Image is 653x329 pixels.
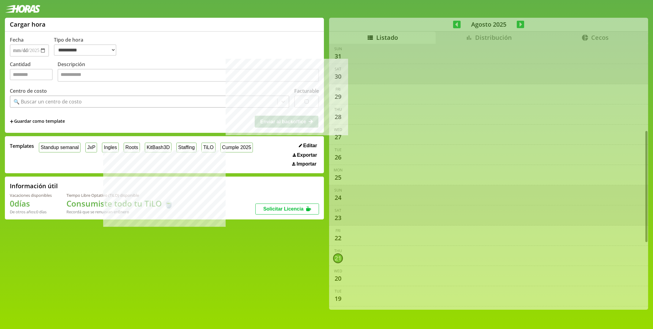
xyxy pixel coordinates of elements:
div: De otros años: 0 días [10,209,52,215]
span: Importar [297,161,317,167]
button: Exportar [291,152,319,158]
span: Templates [10,143,34,149]
h1: Cargar hora [10,20,46,28]
span: Exportar [297,152,317,158]
div: Recordá que se renuevan en [66,209,174,215]
button: Staffing [176,143,197,152]
span: + [10,118,13,125]
button: Roots [124,143,140,152]
button: JxP [85,143,97,152]
label: Centro de costo [10,88,47,94]
button: TiLO [201,143,216,152]
span: +Guardar como template [10,118,65,125]
div: Vacaciones disponibles [10,193,52,198]
h2: Información útil [10,182,58,190]
button: Solicitar Licencia [255,204,319,215]
label: Fecha [10,36,24,43]
span: Solicitar Licencia [263,206,304,211]
h1: 0 días [10,198,52,209]
label: Cantidad [10,61,58,83]
h1: Consumiste todo tu TiLO 🍵 [66,198,174,209]
b: Enero [118,209,129,215]
button: Ingles [102,143,118,152]
div: Tiempo Libre Optativo (TiLO) disponible [66,193,174,198]
button: Standup semanal [39,143,81,152]
div: 🔍 Buscar un centro de costo [13,98,82,105]
textarea: Descripción [58,69,319,82]
select: Tipo de hora [54,44,116,56]
span: Editar [303,143,317,148]
img: logotipo [5,5,40,13]
button: KitBash3D [145,143,171,152]
button: Cumple 2025 [220,143,253,152]
label: Tipo de hora [54,36,121,57]
button: Editar [297,143,319,149]
input: Cantidad [10,69,53,80]
label: Descripción [58,61,319,83]
label: Facturable [294,88,319,94]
